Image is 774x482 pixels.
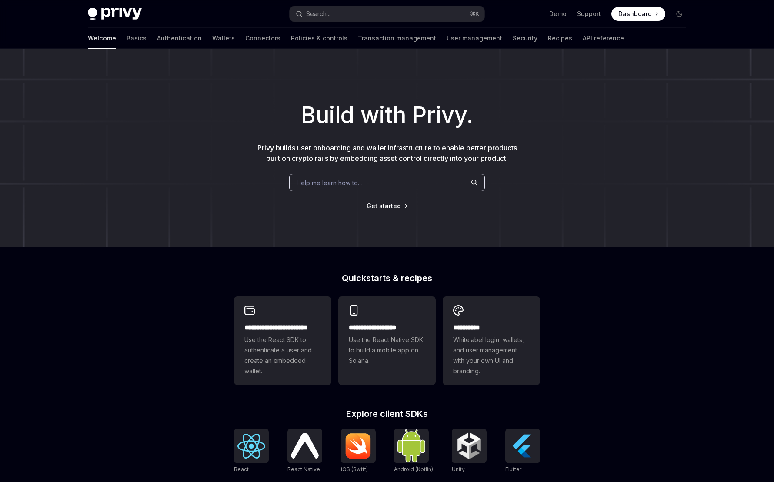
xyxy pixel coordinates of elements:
a: **** **** **** ***Use the React Native SDK to build a mobile app on Solana. [338,296,436,385]
div: Search... [306,9,330,19]
span: Get started [367,202,401,209]
a: Policies & controls [291,28,347,49]
a: API reference [583,28,624,49]
h2: Explore client SDKs [234,409,540,418]
a: Demo [549,10,567,18]
h2: Quickstarts & recipes [234,274,540,283]
span: React Native [287,466,320,472]
h1: Build with Privy. [14,98,760,132]
a: iOS (Swift)iOS (Swift) [341,429,376,474]
a: Recipes [548,28,572,49]
span: Unity [452,466,465,472]
img: React [237,434,265,459]
span: ⌘ K [470,10,479,17]
img: React Native [291,433,319,458]
span: Help me learn how to… [297,178,363,187]
a: Welcome [88,28,116,49]
span: React [234,466,249,472]
span: Dashboard [618,10,652,18]
a: FlutterFlutter [505,429,540,474]
span: Use the React SDK to authenticate a user and create an embedded wallet. [244,335,321,376]
span: Use the React Native SDK to build a mobile app on Solana. [349,335,425,366]
a: Get started [367,202,401,210]
a: ReactReact [234,429,269,474]
a: UnityUnity [452,429,487,474]
a: User management [447,28,502,49]
img: Unity [455,432,483,460]
a: **** *****Whitelabel login, wallets, and user management with your own UI and branding. [443,296,540,385]
a: Security [513,28,537,49]
a: Authentication [157,28,202,49]
span: iOS (Swift) [341,466,368,472]
span: Whitelabel login, wallets, and user management with your own UI and branding. [453,335,530,376]
a: React NativeReact Native [287,429,322,474]
span: Flutter [505,466,521,472]
img: iOS (Swift) [344,433,372,459]
img: Flutter [509,432,537,460]
img: Android (Kotlin) [397,429,425,462]
span: Privy builds user onboarding and wallet infrastructure to enable better products built on crypto ... [257,143,517,163]
button: Toggle dark mode [672,7,686,21]
a: Connectors [245,28,280,49]
a: Wallets [212,28,235,49]
a: Basics [127,28,147,49]
a: Transaction management [358,28,436,49]
span: Android (Kotlin) [394,466,433,472]
button: Search...⌘K [290,6,484,22]
a: Support [577,10,601,18]
a: Dashboard [611,7,665,21]
img: dark logo [88,8,142,20]
a: Android (Kotlin)Android (Kotlin) [394,429,433,474]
